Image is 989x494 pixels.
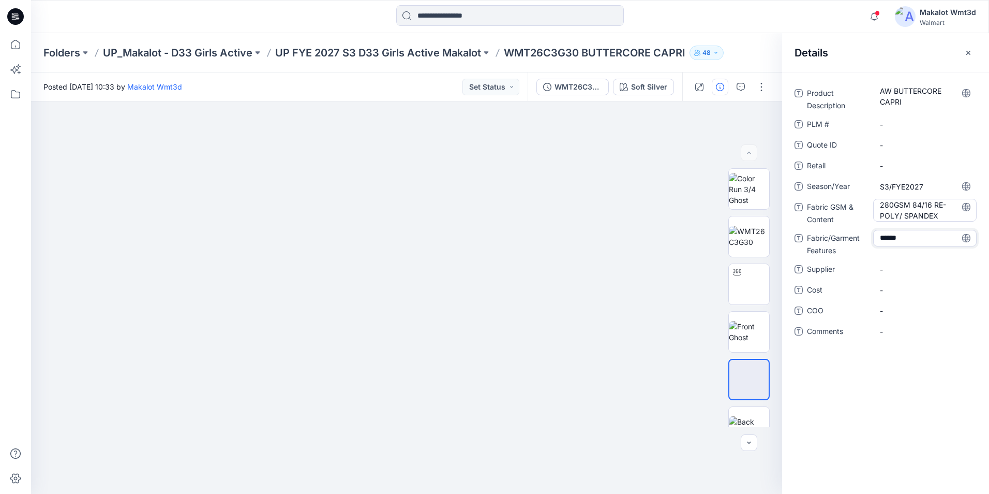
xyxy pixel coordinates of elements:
[807,87,869,112] span: Product Description
[536,79,609,95] button: WMT26C3G30_ADM_BUTTERCORE CAPRI
[807,263,869,278] span: Supplier
[795,47,828,59] h2: Details
[807,139,869,153] span: Quote ID
[880,326,970,337] span: -
[275,46,481,60] a: UP FYE 2027 S3 D33 Girls Active Makalot
[613,79,674,95] button: Soft Silver
[43,46,80,60] a: Folders
[807,284,869,298] span: Cost
[807,304,869,319] span: COO
[880,85,970,107] span: AW BUTTERCORE CAPRI
[920,6,976,19] div: Makalot Wmt3d
[43,81,182,92] span: Posted [DATE] 10:33 by
[880,199,970,221] span: 280GSM 84/16 RE-POLY/ SPANDEX
[880,285,970,296] span: -
[880,119,970,130] span: -
[807,159,869,174] span: Retail
[729,173,769,206] img: Color Run 3/4 Ghost
[880,306,970,316] span: -
[103,46,252,60] a: UP_Makalot - D33 Girls Active
[807,325,869,340] span: Comments
[807,180,869,195] span: Season/Year
[880,161,970,171] span: -
[729,321,769,343] img: Front Ghost
[127,82,182,91] a: Makalot Wmt3d
[807,201,869,226] span: Fabric GSM & Content
[712,79,728,95] button: Details
[504,46,685,60] p: WMT26C3G30 BUTTERCORE CAPRI
[880,181,970,192] span: S3/FYE2027
[690,46,724,60] button: 48
[807,118,869,133] span: PLM #
[702,47,711,59] p: 48
[880,140,970,151] span: -
[895,6,916,27] img: avatar
[555,81,602,93] div: WMT26C3G30_ADM_BUTTERCORE CAPRI
[880,264,970,275] span: -
[729,226,769,248] img: WMT26C3G30
[631,81,667,93] div: Soft Silver
[920,19,976,26] div: Walmart
[729,416,769,438] img: Back Ghost
[807,232,869,257] span: Fabric/Garment Features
